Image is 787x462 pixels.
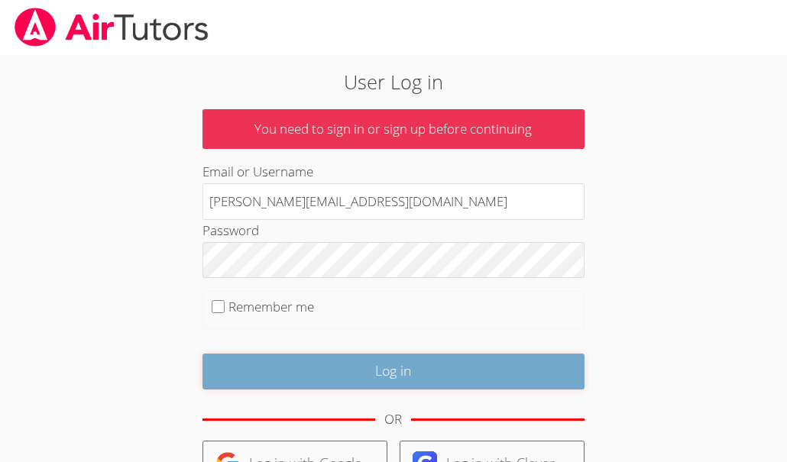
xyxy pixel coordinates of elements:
[202,163,313,180] label: Email or Username
[384,409,402,431] div: OR
[13,8,210,47] img: airtutors_banner-c4298cdbf04f3fff15de1276eac7730deb9818008684d7c2e4769d2f7ddbe033.png
[110,67,677,96] h2: User Log in
[228,298,314,315] label: Remember me
[202,221,259,239] label: Password
[202,109,585,150] p: You need to sign in or sign up before continuing
[202,354,585,389] input: Log in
